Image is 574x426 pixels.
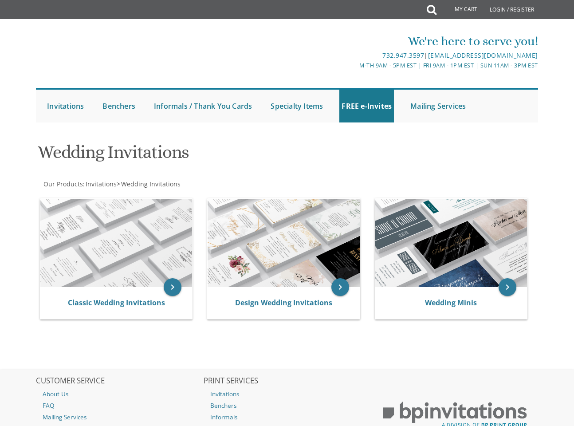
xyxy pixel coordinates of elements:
span: Invitations [86,180,117,188]
a: Mailing Services [408,90,468,122]
div: : [36,180,287,189]
a: keyboard_arrow_right [164,278,181,296]
a: Mailing Services [36,411,202,423]
a: FAQ [36,400,202,411]
img: Wedding Minis [375,199,527,288]
h1: Wedding Invitations [38,142,366,169]
a: Benchers [204,400,370,411]
div: We're here to serve you! [204,32,538,50]
a: Benchers [100,90,138,122]
h2: PRINT SERVICES [204,377,370,386]
a: Specialty Items [268,90,325,122]
a: FREE e-Invites [339,90,394,122]
a: About Us [36,388,202,400]
a: Classic Wedding Invitations [68,298,165,308]
div: | [204,50,538,61]
a: My Cart [436,1,484,19]
a: keyboard_arrow_right [331,278,349,296]
a: Invitations [85,180,117,188]
span: > [117,180,181,188]
img: Design Wedding Invitations [208,199,359,288]
a: Design Wedding Invitations [235,298,332,308]
img: Classic Wedding Invitations [40,199,192,288]
a: Informals [204,411,370,423]
a: [EMAIL_ADDRESS][DOMAIN_NAME] [428,51,538,59]
div: M-Th 9am - 5pm EST | Fri 9am - 1pm EST | Sun 11am - 3pm EST [204,61,538,70]
a: 732.947.3597 [382,51,424,59]
a: Wedding Invitations [120,180,181,188]
a: keyboard_arrow_right [499,278,516,296]
h2: CUSTOMER SERVICE [36,377,202,386]
a: Invitations [204,388,370,400]
a: Wedding Minis [425,298,477,308]
a: Invitations [45,90,86,122]
span: Wedding Invitations [121,180,181,188]
a: Our Products [43,180,83,188]
a: Informals / Thank You Cards [152,90,254,122]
